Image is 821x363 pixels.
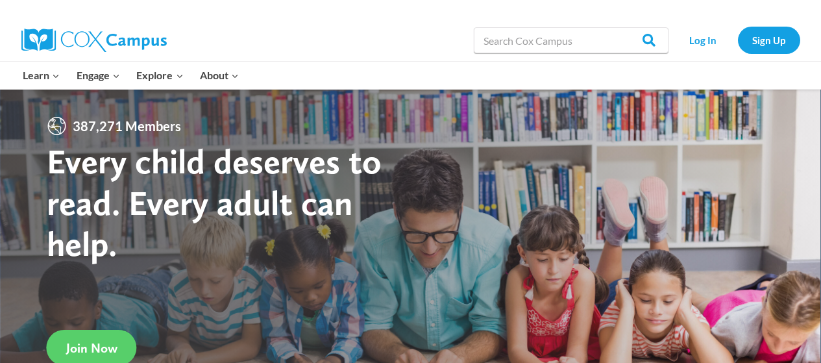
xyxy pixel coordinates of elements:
span: 387,271 Members [67,116,186,136]
span: Engage [77,67,120,84]
span: Learn [23,67,60,84]
a: Log In [675,27,731,53]
img: Cox Campus [21,29,167,52]
strong: Every child deserves to read. Every adult can help. [47,140,382,264]
nav: Secondary Navigation [675,27,800,53]
span: Explore [136,67,183,84]
input: Search Cox Campus [474,27,668,53]
nav: Primary Navigation [15,62,247,89]
span: About [200,67,239,84]
span: Join Now [66,340,117,356]
a: Sign Up [738,27,800,53]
